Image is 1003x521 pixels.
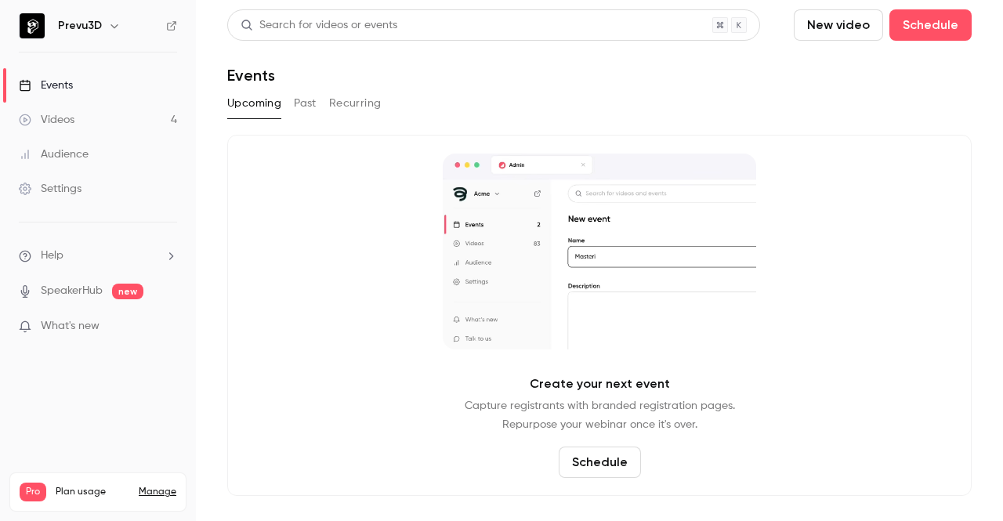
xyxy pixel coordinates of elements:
[227,66,275,85] h1: Events
[794,9,883,41] button: New video
[530,374,670,393] p: Create your next event
[465,396,735,434] p: Capture registrants with branded registration pages. Repurpose your webinar once it's over.
[294,91,317,116] button: Past
[56,486,129,498] span: Plan usage
[41,318,100,335] span: What's new
[889,9,972,41] button: Schedule
[559,447,641,478] button: Schedule
[329,91,382,116] button: Recurring
[58,18,102,34] h6: Prevu3D
[41,248,63,264] span: Help
[41,283,103,299] a: SpeakerHub
[227,91,281,116] button: Upcoming
[19,78,73,93] div: Events
[20,483,46,501] span: Pro
[19,248,177,264] li: help-dropdown-opener
[112,284,143,299] span: new
[19,112,74,128] div: Videos
[158,320,177,334] iframe: Noticeable Trigger
[20,13,45,38] img: Prevu3D
[19,181,81,197] div: Settings
[19,147,89,162] div: Audience
[139,486,176,498] a: Manage
[241,17,397,34] div: Search for videos or events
